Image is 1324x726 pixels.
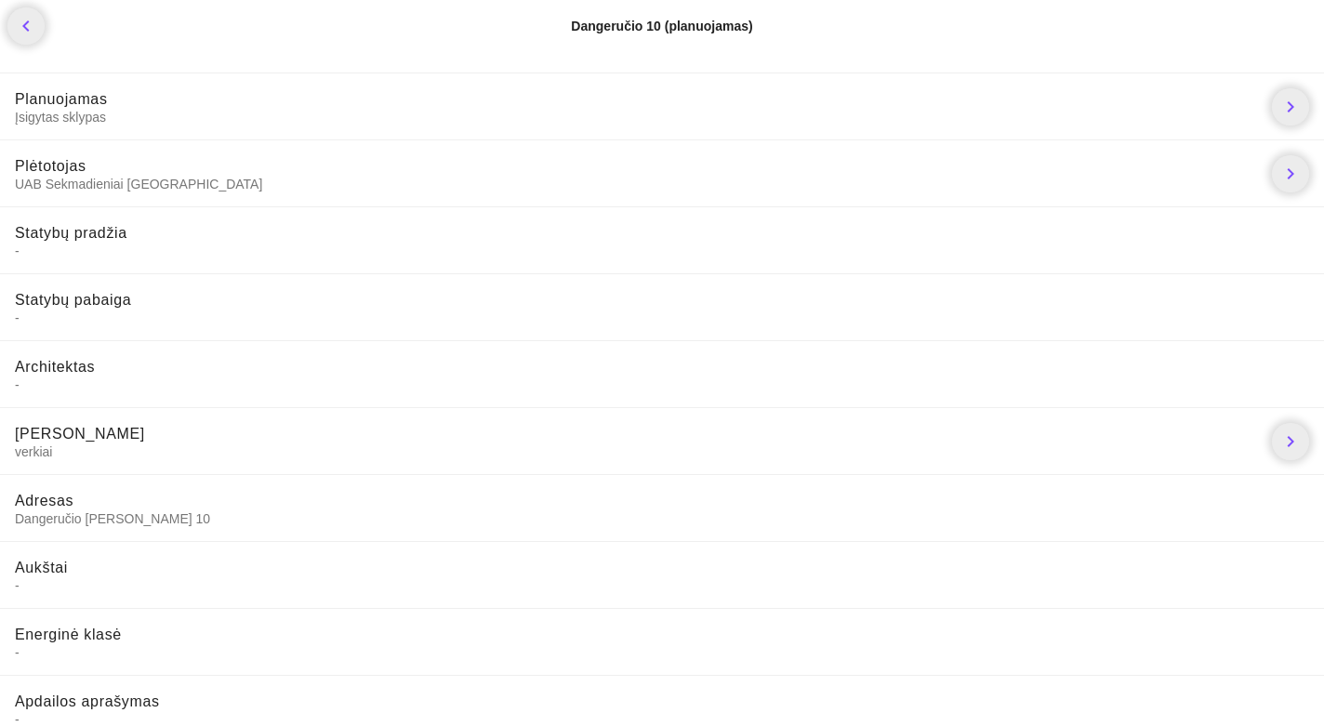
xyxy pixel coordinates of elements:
span: Architektas [15,359,95,375]
span: - [15,310,1309,326]
span: Apdailos aprašymas [15,693,160,709]
span: Dangeručio [PERSON_NAME] 10 [15,510,1309,527]
span: Adresas [15,493,73,508]
span: [PERSON_NAME] [15,426,145,442]
span: Statybų pabaiga [15,292,131,308]
a: chevron_right [1272,423,1309,460]
span: Plėtotojas [15,158,86,174]
span: - [15,243,1309,259]
span: verkiai [15,443,1257,460]
span: Planuojamas [15,91,108,107]
a: chevron_left [7,7,45,45]
a: chevron_right [1272,155,1309,192]
i: chevron_right [1279,430,1302,453]
span: Įsigytas sklypas [15,109,1257,125]
span: Aukštai [15,560,68,575]
span: - [15,577,1309,594]
span: Statybų pradžia [15,225,127,241]
a: chevron_right [1272,88,1309,125]
span: UAB Sekmadieniai [GEOGRAPHIC_DATA] [15,176,1257,192]
span: - [15,376,1309,393]
i: chevron_right [1279,96,1302,118]
i: chevron_left [15,15,37,37]
div: Dangeručio 10 (planuojamas) [571,17,752,35]
span: Energinė klasė [15,627,122,642]
i: chevron_right [1279,163,1302,185]
span: - [15,644,1309,661]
